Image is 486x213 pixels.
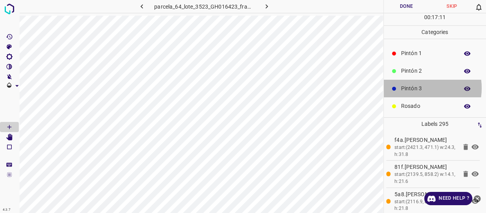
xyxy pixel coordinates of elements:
p: Labels 295 [386,118,484,131]
p: 00 [424,13,430,21]
button: close-help [472,192,482,205]
img: logo [2,2,16,16]
p: Rosado [401,102,455,110]
h6: parcela_64_lote_3523_GH016423_frame_00222_214781.jpg [154,2,254,13]
div: start:(2116.9, 862.2) w:14.1, h:21.8 [394,199,457,212]
p: 5a8.[PERSON_NAME] [394,190,457,199]
p: f4a.[PERSON_NAME] [394,136,457,144]
p: Pintón 3 [401,84,455,93]
p: 81f.[PERSON_NAME] [394,163,457,171]
div: 4.3.7 [1,207,13,213]
div: start:(2139.5, 858.2) w:14.1, h:21.6 [394,171,457,185]
a: Need Help ? [424,192,472,205]
p: Pintón 1 [401,49,455,57]
div: : : [424,13,446,25]
p: Pintón 2 [401,67,455,75]
p: 11 [439,13,446,21]
div: start:(2421.3, 471.1) w:24.3, h:31.8 [394,144,457,158]
p: 17 [432,13,438,21]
